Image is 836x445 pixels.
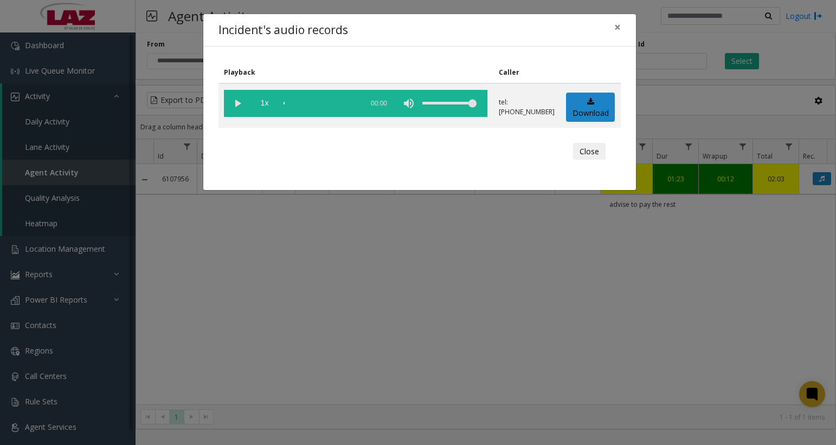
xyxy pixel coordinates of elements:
a: Download [566,93,615,122]
button: Close [573,143,606,160]
h4: Incident's audio records [218,22,348,39]
div: volume level [422,90,477,117]
p: tel:[PHONE_NUMBER] [499,97,555,117]
span: × [614,19,621,35]
div: scrub bar [284,90,357,117]
th: Playback [218,62,493,83]
span: playback speed button [251,90,278,117]
th: Caller [493,62,561,83]
button: Close [607,14,628,41]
